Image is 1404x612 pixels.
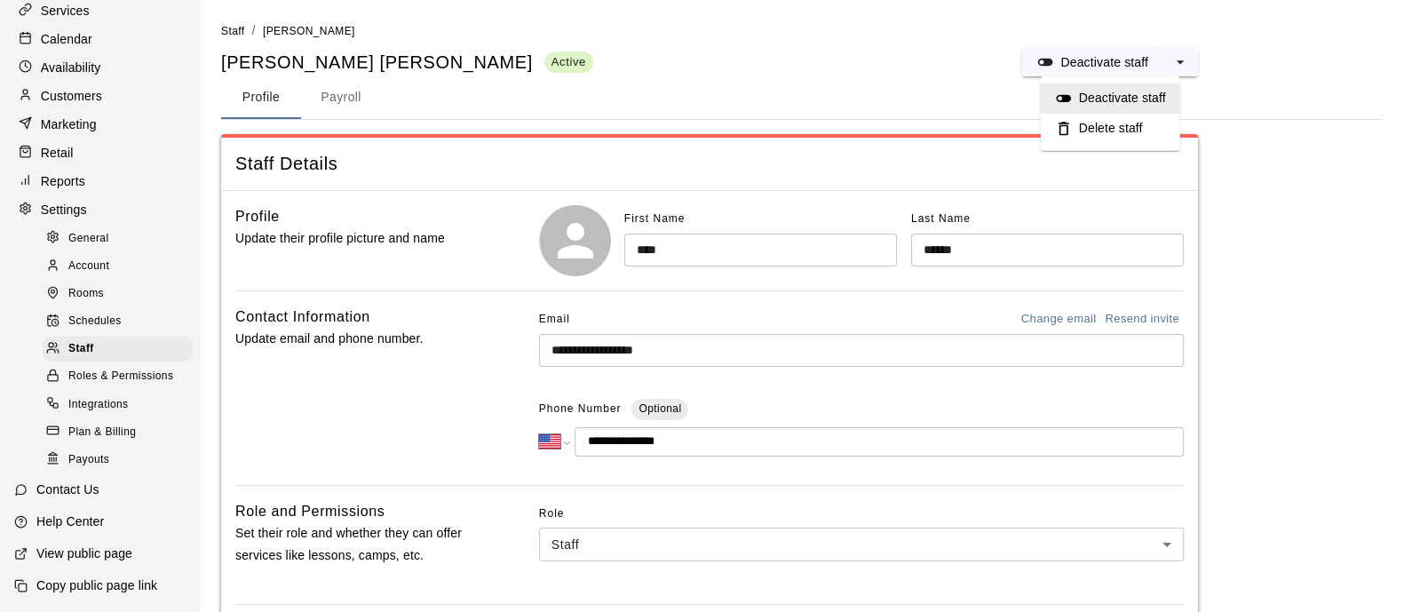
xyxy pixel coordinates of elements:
[301,76,381,119] button: Payroll
[1162,48,1198,76] button: select merge strategy
[14,111,186,138] a: Marketing
[68,340,94,358] span: Staff
[68,368,173,385] span: Roles & Permissions
[43,363,200,391] a: Roles & Permissions
[14,168,186,195] a: Reports
[221,76,301,119] button: Profile
[43,391,200,418] a: Integrations
[36,544,132,562] p: View public page
[1060,53,1148,71] p: Deactivate staff
[36,576,157,594] p: Copy public page link
[1022,48,1198,76] div: split button
[14,139,186,166] a: Retail
[14,83,186,109] a: Customers
[36,513,104,530] p: Help Center
[43,254,193,279] div: Account
[639,402,681,415] span: Optional
[43,252,200,280] a: Account
[539,528,1184,560] div: Staff
[221,25,244,37] span: Staff
[14,54,186,81] a: Availability
[43,225,200,252] a: General
[43,337,193,362] div: Staff
[41,2,90,20] p: Services
[43,281,200,308] a: Rooms
[221,23,244,37] a: Staff
[235,328,482,350] p: Update email and phone number.
[43,420,193,445] div: Plan & Billing
[68,285,104,303] span: Rooms
[1022,48,1162,76] button: Deactivate staff
[539,395,622,424] span: Phone Number
[41,201,87,219] p: Settings
[41,59,101,76] p: Availability
[41,87,102,105] p: Customers
[14,196,186,223] a: Settings
[539,306,570,334] span: Email
[43,336,200,363] a: Staff
[68,396,129,414] span: Integrations
[43,446,200,473] a: Payouts
[43,309,193,334] div: Schedules
[41,144,74,162] p: Retail
[1079,89,1166,108] h6: Deactivate staff
[263,25,355,37] span: [PERSON_NAME]
[221,21,1383,41] nav: breadcrumb
[41,172,85,190] p: Reports
[41,115,97,133] p: Marketing
[68,451,109,469] span: Payouts
[14,26,186,52] a: Calendar
[68,258,109,275] span: Account
[911,212,971,225] span: Last Name
[235,152,1184,176] span: Staff Details
[1017,306,1101,333] button: Change email
[43,364,193,389] div: Roles & Permissions
[221,51,593,75] div: [PERSON_NAME] [PERSON_NAME]
[43,393,193,417] div: Integrations
[41,30,92,48] p: Calendar
[68,230,109,248] span: General
[43,418,200,446] a: Plan & Billing
[221,76,1383,119] div: staff form tabs
[624,212,686,225] span: First Name
[43,282,193,306] div: Rooms
[43,448,193,473] div: Payouts
[235,522,482,567] p: Set their role and whether they can offer services like lessons, camps, etc.
[68,313,122,330] span: Schedules
[43,308,200,336] a: Schedules
[1079,119,1143,139] h6: Delete staff
[544,54,593,69] span: Active
[235,500,385,523] h6: Role and Permissions
[251,21,255,40] li: /
[235,227,482,250] p: Update their profile picture and name
[539,500,1184,529] span: Role
[235,205,280,228] h6: Profile
[235,306,370,329] h6: Contact Information
[43,227,193,251] div: General
[36,481,99,498] p: Contact Us
[1100,306,1184,333] button: Resend invite
[68,424,136,441] span: Plan & Billing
